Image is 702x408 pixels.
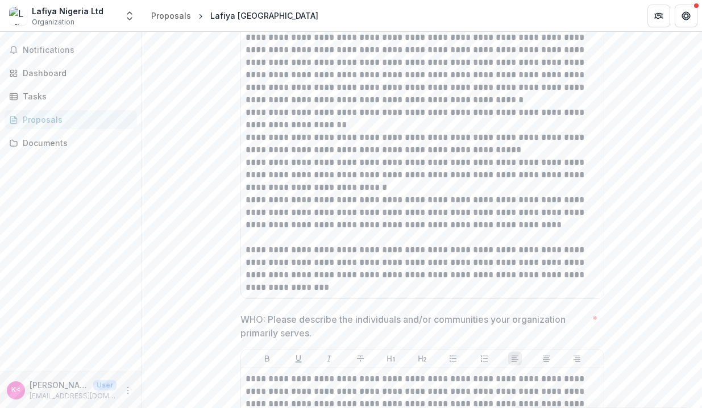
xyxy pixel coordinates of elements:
[210,10,318,22] div: Lafiya [GEOGRAPHIC_DATA]
[23,137,128,149] div: Documents
[9,7,27,25] img: Lafiya Nigeria Ltd
[5,41,137,59] button: Notifications
[354,352,367,365] button: Strike
[11,386,20,394] div: Klau Chmielowska <klau.chmielowska@lafiyanigeria.org>
[30,391,117,401] p: [EMAIL_ADDRESS][DOMAIN_NAME]
[240,313,588,340] p: WHO: Please describe the individuals and/or communities your organization primarily serves.
[477,352,491,365] button: Ordered List
[5,87,137,106] a: Tasks
[416,352,429,365] button: Heading 2
[675,5,697,27] button: Get Help
[23,90,128,102] div: Tasks
[23,45,132,55] span: Notifications
[32,5,103,17] div: Lafiya Nigeria Ltd
[23,67,128,79] div: Dashboard
[647,5,670,27] button: Partners
[446,352,460,365] button: Bullet List
[539,352,553,365] button: Align Center
[121,384,135,397] button: More
[30,379,89,391] p: [PERSON_NAME] <[PERSON_NAME][EMAIL_ADDRESS][DOMAIN_NAME]>
[122,5,138,27] button: Open entity switcher
[508,352,522,365] button: Align Left
[5,134,137,152] a: Documents
[570,352,584,365] button: Align Right
[151,10,191,22] div: Proposals
[147,7,196,24] a: Proposals
[93,380,117,390] p: User
[5,64,137,82] a: Dashboard
[322,352,336,365] button: Italicize
[260,352,274,365] button: Bold
[384,352,398,365] button: Heading 1
[32,17,74,27] span: Organization
[23,114,128,126] div: Proposals
[5,110,137,129] a: Proposals
[147,7,323,24] nav: breadcrumb
[292,352,305,365] button: Underline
